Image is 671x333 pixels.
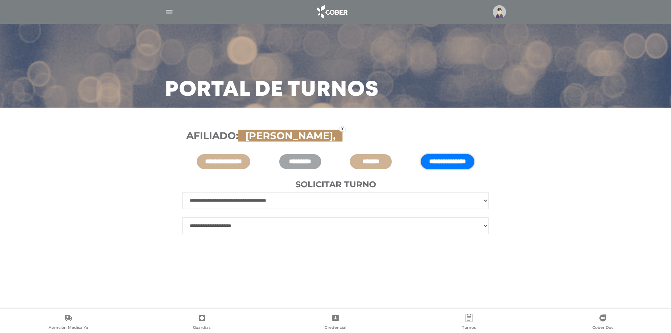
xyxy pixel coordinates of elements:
[269,314,402,332] a: Credencial
[536,314,670,332] a: Cober Doc
[135,314,268,332] a: Guardias
[325,325,346,331] span: Credencial
[339,126,346,132] a: x
[186,130,485,142] h3: Afiliado:
[165,8,174,16] img: Cober_menu-lines-white.svg
[193,325,211,331] span: Guardias
[1,314,135,332] a: Atención Médica Ya
[182,180,489,190] h4: Solicitar turno
[402,314,536,332] a: Turnos
[242,130,339,142] span: [PERSON_NAME],
[313,3,350,20] img: logo_cober_home-white.png
[165,81,379,99] h3: Portal de turnos
[49,325,88,331] span: Atención Médica Ya
[592,325,613,331] span: Cober Doc
[462,325,476,331] span: Turnos
[493,5,506,19] img: profile-placeholder.svg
